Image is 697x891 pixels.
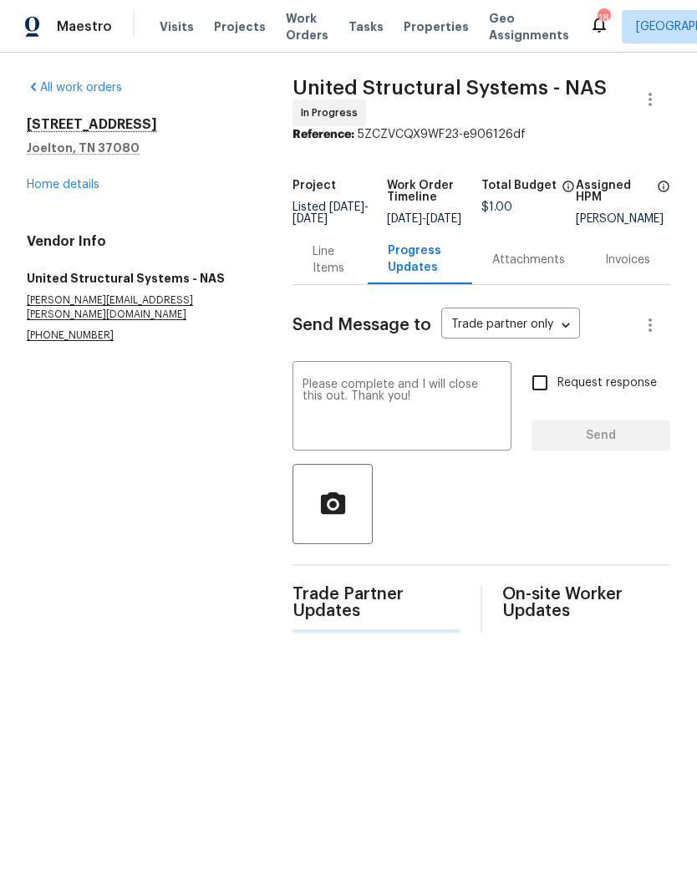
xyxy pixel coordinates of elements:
div: [PERSON_NAME] [576,213,670,225]
span: Send Message to [293,317,431,333]
span: - [293,201,369,225]
span: Geo Assignments [489,10,569,43]
span: Tasks [348,21,384,33]
div: Attachments [492,252,565,268]
span: Properties [404,18,469,35]
a: All work orders [27,82,122,94]
a: Home details [27,179,99,191]
h5: Total Budget [481,180,557,191]
div: Trade partner only [441,312,580,339]
span: In Progress [301,104,364,121]
span: Listed [293,201,369,225]
span: On-site Worker Updates [502,586,670,619]
span: - [387,213,461,225]
span: [DATE] [387,213,422,225]
span: [DATE] [293,213,328,225]
h5: Work Order Timeline [387,180,481,203]
h5: Project [293,180,336,191]
span: The total cost of line items that have been proposed by Opendoor. This sum includes line items th... [562,180,575,201]
span: The hpm assigned to this work order. [657,180,670,213]
b: Reference: [293,129,354,140]
span: Maestro [57,18,112,35]
h5: Assigned HPM [576,180,652,203]
div: Invoices [605,252,650,268]
span: Projects [214,18,266,35]
div: 18 [598,10,609,27]
span: Visits [160,18,194,35]
textarea: Please complete and I will close this out. Thank you! [303,379,501,437]
h5: United Structural Systems - NAS [27,270,252,287]
span: $1.00 [481,201,512,213]
span: Work Orders [286,10,328,43]
div: 5ZCZVCQX9WF23-e906126df [293,126,670,143]
div: Line Items [313,243,347,277]
span: [DATE] [329,201,364,213]
span: United Structural Systems - NAS [293,78,607,98]
span: Request response [557,374,657,392]
span: Trade Partner Updates [293,586,460,619]
div: Progress Updates [388,242,452,276]
span: [DATE] [426,213,461,225]
h4: Vendor Info [27,233,252,250]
